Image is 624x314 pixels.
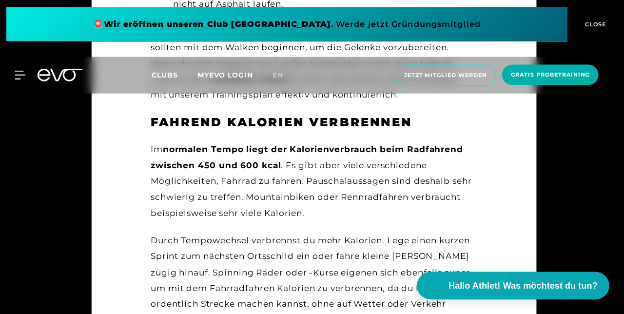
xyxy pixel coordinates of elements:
span: Clubs [151,70,177,79]
span: en [271,70,282,79]
span: Jetzt Mitglied werden [401,71,483,79]
strong: normalen Tempo liegt der Kalorienverbrauch beim Radfahrend zwischen 450 und 600 kcal [150,143,460,169]
span: CLOSE [578,20,602,29]
span: Hallo Athlet! Was möchtest du tun? [445,277,593,290]
a: Jetzt Mitglied werden [389,64,495,85]
button: CLOSE [563,7,617,41]
a: en [271,69,293,80]
h3: Fahrend Kalorien verbrennen [150,114,474,129]
div: Im . Es gibt aber viele verschiedene Möglichkeiten, Fahrrad zu fahren. Pauschalaussagen sind desh... [150,140,474,219]
span: Gratis Probetraining [507,70,585,78]
a: Gratis Probetraining [495,64,597,85]
button: Hallo Athlet! Was möchtest du tun? [414,270,604,297]
a: MYEVO LOGIN [196,70,252,79]
a: Clubs [151,70,196,79]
